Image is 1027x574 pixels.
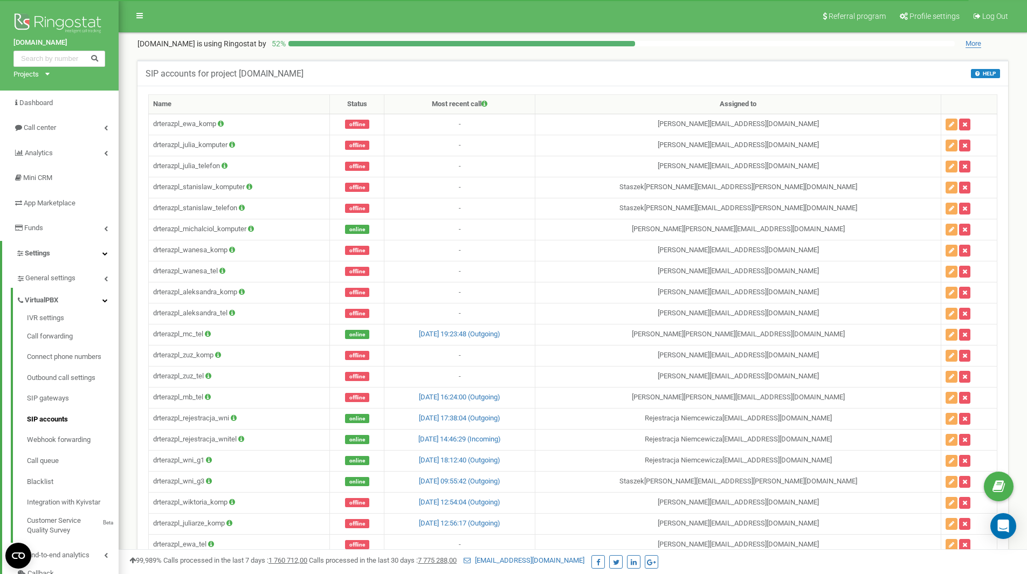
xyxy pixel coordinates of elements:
span: online [345,477,369,486]
a: General settings [16,266,119,288]
span: offline [345,120,369,129]
a: Connect phone numbers [27,347,119,368]
a: [DATE] 19:23:48 (Outgoing) [419,330,500,338]
button: HELP [971,69,1000,78]
td: drterazpl_wni_g3 [149,471,330,492]
td: - [384,219,535,240]
td: [PERSON_NAME] [PERSON_NAME][EMAIL_ADDRESS][DOMAIN_NAME] [535,324,941,345]
td: Staszek [PERSON_NAME][EMAIL_ADDRESS][PERSON_NAME][DOMAIN_NAME] [535,471,941,492]
a: [DATE] 18:12:40 (Outgoing) [419,456,500,464]
td: [PERSON_NAME] [EMAIL_ADDRESS][DOMAIN_NAME] [535,114,941,135]
td: drterazpl_rejestracja_wnitel [149,429,330,450]
span: offline [345,540,369,549]
td: drterazpl_zuz_tel [149,366,330,387]
td: [PERSON_NAME] [EMAIL_ADDRESS][DOMAIN_NAME] [535,534,941,555]
td: - [384,303,535,324]
span: online [345,330,369,339]
span: online [345,414,369,423]
span: online [345,225,369,234]
span: offline [345,183,369,192]
td: - [384,366,535,387]
a: End-to-end analytics [16,543,119,565]
td: drterazpl_wanesa_tel [149,261,330,282]
td: drterazpl_wanesa_komp [149,240,330,261]
a: Outbound call settings [27,368,119,389]
span: is using Ringostat by [197,39,266,48]
u: 7 775 288,00 [418,556,457,564]
a: [DATE] 12:56:17 (Outgoing) [419,519,500,527]
td: - [384,156,535,177]
td: [PERSON_NAME] [EMAIL_ADDRESS][DOMAIN_NAME] [535,135,941,156]
a: IVR settings [27,313,119,326]
td: drterazpl_stanislaw_telefon [149,198,330,219]
td: - [384,534,535,555]
td: [PERSON_NAME] [EMAIL_ADDRESS][DOMAIN_NAME] [535,303,941,324]
span: Settings [25,249,50,257]
td: - [384,177,535,198]
a: Customer Service Quality SurveyBeta [27,513,119,536]
p: 52 % [266,38,288,49]
span: General settings [25,273,75,283]
td: - [384,240,535,261]
td: drterazpl_wiktoria_komp [149,492,330,513]
td: - [384,345,535,366]
span: offline [345,519,369,528]
a: Settings [2,241,119,266]
a: Blacklist [27,472,119,493]
td: - [384,198,535,219]
a: [DOMAIN_NAME] [13,38,105,48]
span: offline [345,372,369,381]
span: offline [345,204,369,213]
td: - [384,261,535,282]
th: Assigned to [535,95,941,114]
span: Calls processed in the last 7 days : [163,556,307,564]
td: [PERSON_NAME] [EMAIL_ADDRESS][DOMAIN_NAME] [535,282,941,303]
td: drterazpl_michalciol_komputer [149,219,330,240]
td: Rejestracja Niemcewicza [EMAIL_ADDRESS][DOMAIN_NAME] [535,450,941,471]
span: VirtualPBX [25,295,58,306]
span: offline [345,498,369,507]
td: [PERSON_NAME] [EMAIL_ADDRESS][DOMAIN_NAME] [535,492,941,513]
td: [PERSON_NAME] [EMAIL_ADDRESS][DOMAIN_NAME] [535,156,941,177]
span: online [345,456,369,465]
span: offline [345,351,369,360]
input: Search by number [13,51,105,67]
td: [PERSON_NAME] [EMAIL_ADDRESS][DOMAIN_NAME] [535,261,941,282]
td: drterazpl_rejestracja_wni [149,408,330,429]
span: offline [345,162,369,171]
a: Call queue [27,451,119,472]
span: Analytics [25,149,53,157]
div: Open Intercom Messenger [990,513,1016,539]
a: [DATE] 09:55:42 (Outgoing) [419,477,500,485]
span: More [966,39,981,48]
td: [PERSON_NAME] [PERSON_NAME][EMAIL_ADDRESS][DOMAIN_NAME] [535,219,941,240]
u: 1 760 712,00 [268,556,307,564]
span: Mini CRM [23,174,52,182]
th: Most recent call [384,95,535,114]
p: [DOMAIN_NAME] [137,38,266,49]
a: SIP accounts [27,409,119,430]
div: Projects [13,70,39,80]
td: - [384,282,535,303]
td: drterazpl_mb_tel [149,387,330,408]
span: offline [345,141,369,150]
th: Status [329,95,384,114]
span: Calls processed in the last 30 days : [309,556,457,564]
span: Dashboard [19,99,53,107]
a: VirtualPBX [16,288,119,310]
td: drterazpl_ewa_tel [149,534,330,555]
span: Referral program [829,12,886,20]
td: drterazpl_juliarze_komp [149,513,330,534]
a: [DATE] 12:54:04 (Outgoing) [419,498,500,506]
td: drterazpl_ewa_komp [149,114,330,135]
span: App Marketplace [24,199,75,207]
td: [PERSON_NAME] [EMAIL_ADDRESS][DOMAIN_NAME] [535,366,941,387]
a: Call forwarding [27,326,119,347]
span: Log Out [982,12,1008,20]
td: drterazpl_julia_telefon [149,156,330,177]
img: Ringostat logo [13,11,105,38]
span: offline [345,393,369,402]
td: drterazpl_julia_komputer [149,135,330,156]
td: [PERSON_NAME] [PERSON_NAME][EMAIL_ADDRESS][DOMAIN_NAME] [535,387,941,408]
td: drterazpl_mc_tel [149,324,330,345]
